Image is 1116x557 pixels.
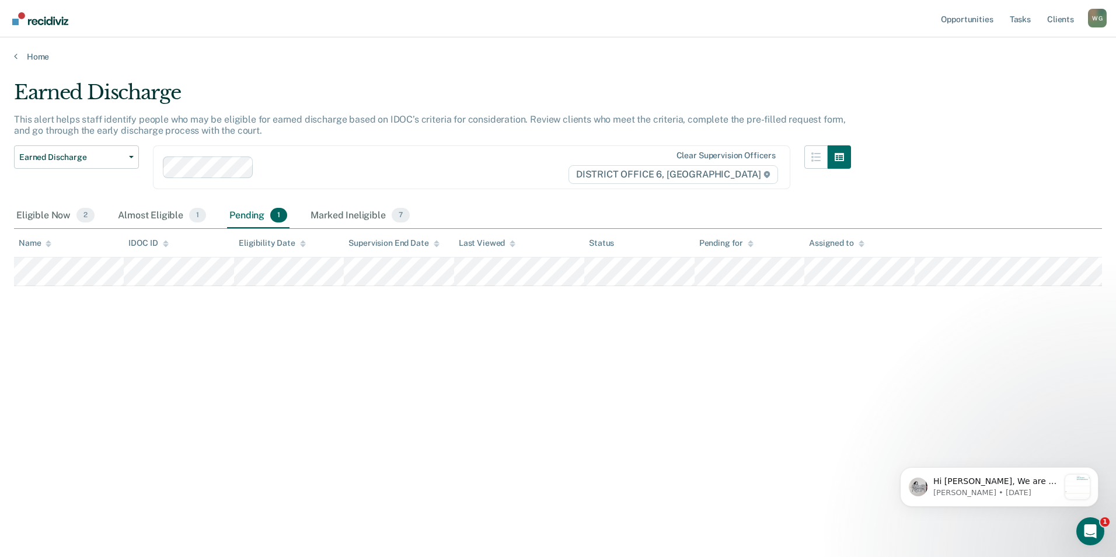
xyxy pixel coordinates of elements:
[76,208,95,223] span: 2
[348,238,439,248] div: Supervision End Date
[14,81,851,114] div: Earned Discharge
[569,165,778,184] span: DISTRICT OFFICE 6, [GEOGRAPHIC_DATA]
[1100,517,1110,527] span: 1
[699,238,754,248] div: Pending for
[14,114,846,136] p: This alert helps staff identify people who may be eligible for earned discharge based on IDOC’s c...
[116,203,208,229] div: Almost Eligible1
[14,203,97,229] div: Eligible Now2
[308,203,412,229] div: Marked Ineligible7
[14,145,139,169] button: Earned Discharge
[270,208,287,223] span: 1
[676,151,776,161] div: Clear supervision officers
[189,208,206,223] span: 1
[239,238,306,248] div: Eligibility Date
[227,203,290,229] div: Pending1
[1088,9,1107,27] div: W G
[459,238,515,248] div: Last Viewed
[809,238,864,248] div: Assigned to
[19,152,124,162] span: Earned Discharge
[589,238,614,248] div: Status
[128,238,168,248] div: IDOC ID
[19,238,51,248] div: Name
[12,12,68,25] img: Recidiviz
[392,208,410,223] span: 7
[1088,9,1107,27] button: Profile dropdown button
[51,44,177,54] p: Message from Kim, sent 3d ago
[1076,517,1104,545] iframe: Intercom live chat
[14,51,1102,62] a: Home
[51,33,177,332] span: Hi [PERSON_NAME], We are so excited to announce a brand new feature: AI case note search! 📣 Findi...
[883,444,1116,525] iframe: Intercom notifications message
